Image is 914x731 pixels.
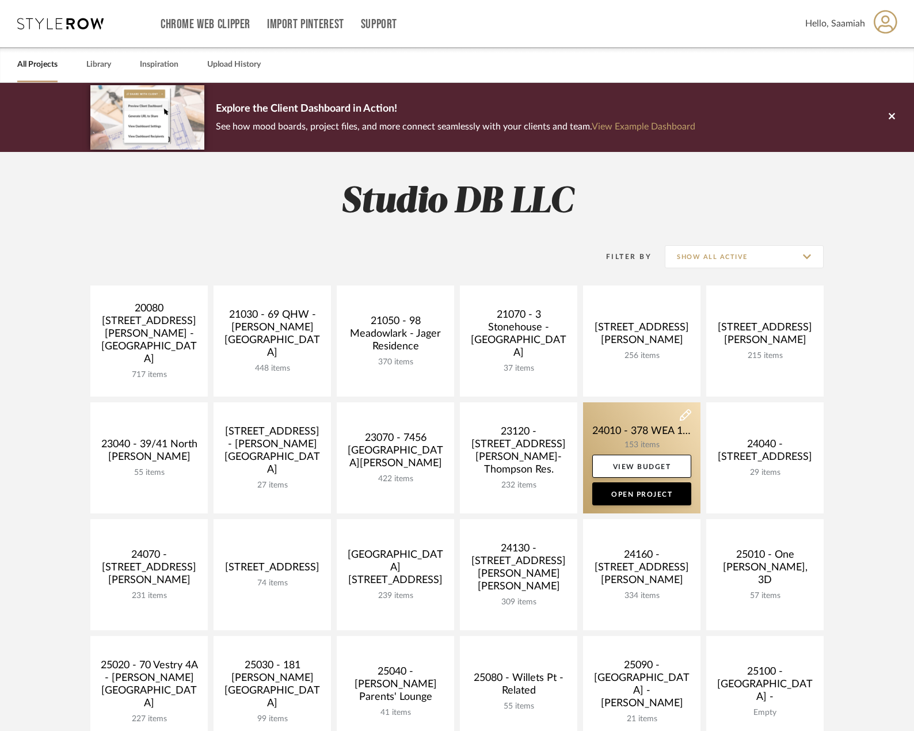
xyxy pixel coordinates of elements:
div: 99 items [223,714,322,724]
div: 25010 - One [PERSON_NAME], 3D [715,549,814,591]
div: 21 items [592,714,691,724]
div: 27 items [223,481,322,490]
a: Chrome Web Clipper [161,20,250,29]
div: 57 items [715,591,814,601]
div: [STREET_ADDRESS][PERSON_NAME] [592,321,691,351]
div: 25020 - 70 Vestry 4A - [PERSON_NAME][GEOGRAPHIC_DATA] [100,659,199,714]
div: 422 items [346,474,445,484]
div: 55 items [469,702,568,711]
div: 232 items [469,481,568,490]
div: 25080 - Willets Pt - Related [469,672,568,702]
div: 23070 - 7456 [GEOGRAPHIC_DATA][PERSON_NAME] [346,432,445,474]
p: See how mood boards, project files, and more connect seamlessly with your clients and team. [216,119,695,135]
div: 239 items [346,591,445,601]
div: 37 items [469,364,568,374]
div: 25030 - 181 [PERSON_NAME][GEOGRAPHIC_DATA] [223,659,322,714]
div: 25040 - [PERSON_NAME] Parents' Lounge [346,665,445,708]
div: 23040 - 39/41 North [PERSON_NAME] [100,438,199,468]
a: Import Pinterest [267,20,344,29]
div: [GEOGRAPHIC_DATA][STREET_ADDRESS] [346,549,445,591]
div: 41 items [346,708,445,718]
div: 227 items [100,714,199,724]
div: 448 items [223,364,322,374]
div: 215 items [715,351,814,361]
img: d5d033c5-7b12-40c2-a960-1ecee1989c38.png [90,85,204,149]
div: 309 items [469,597,568,607]
div: 24040 - [STREET_ADDRESS] [715,438,814,468]
div: 370 items [346,357,445,367]
a: View Example Dashboard [592,122,695,131]
a: View Budget [592,455,691,478]
div: 29 items [715,468,814,478]
div: [STREET_ADDRESS] [223,561,322,578]
div: 231 items [100,591,199,601]
div: 25090 - [GEOGRAPHIC_DATA] - [PERSON_NAME] [592,659,691,714]
div: 21030 - 69 QHW - [PERSON_NAME][GEOGRAPHIC_DATA] [223,309,322,364]
div: 334 items [592,591,691,601]
a: Support [361,20,397,29]
div: 21070 - 3 Stonehouse - [GEOGRAPHIC_DATA] [469,309,568,364]
div: Empty [715,708,814,718]
div: 717 items [100,370,199,380]
div: 55 items [100,468,199,478]
div: 23120 - [STREET_ADDRESS][PERSON_NAME]-Thompson Res. [469,425,568,481]
a: Inspiration [140,57,178,73]
div: 24160 - [STREET_ADDRESS][PERSON_NAME] [592,549,691,591]
div: 74 items [223,578,322,588]
div: 24070 - [STREET_ADDRESS][PERSON_NAME] [100,549,199,591]
p: Explore the Client Dashboard in Action! [216,100,695,119]
div: 20080 [STREET_ADDRESS][PERSON_NAME] - [GEOGRAPHIC_DATA] [100,302,199,370]
h2: Studio DB LLC [43,181,871,224]
div: 256 items [592,351,691,361]
div: 24130 - [STREET_ADDRESS][PERSON_NAME][PERSON_NAME] [469,542,568,597]
div: [STREET_ADDRESS] - [PERSON_NAME][GEOGRAPHIC_DATA] [223,425,322,481]
span: Hello, Saamiah [805,17,865,31]
div: [STREET_ADDRESS][PERSON_NAME] [715,321,814,351]
div: 25100 - [GEOGRAPHIC_DATA] - [715,665,814,708]
div: Filter By [591,251,652,262]
a: Library [86,57,111,73]
div: 21050 - 98 Meadowlark - Jager Residence [346,315,445,357]
a: All Projects [17,57,58,73]
a: Upload History [207,57,261,73]
a: Open Project [592,482,691,505]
